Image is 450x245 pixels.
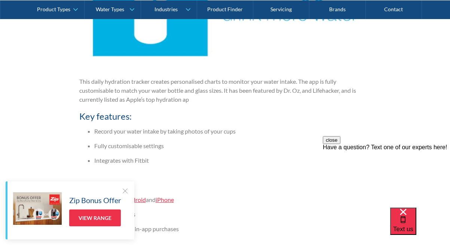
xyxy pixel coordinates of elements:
li: Record your water intake by taking photos of your cups [94,127,371,136]
li: Availability: and [94,195,371,204]
h4: Quick specs: [79,178,371,192]
h4: Key features: [79,110,371,123]
div: Industries [154,6,178,12]
a: iPhone [156,196,174,203]
p: This daily hydration tracker creates personalised charts to monitor your water intake. The app is... [79,77,371,104]
a: Android [125,196,146,203]
img: Zip Bonus Offer [13,192,62,225]
li: Cost: Free with in-app purchases [94,224,371,233]
iframe: podium webchat widget prompt [323,136,450,217]
li: Integrates with Fitbit [94,156,371,165]
div: Product Types [37,6,70,12]
iframe: podium webchat widget bubble [390,208,450,245]
h5: Zip Bonus Offer [69,195,121,206]
li: Fully customisable settings [94,141,371,150]
div: Water Types [96,6,124,12]
li: Rating: 4.3 stars [94,210,371,219]
a: View Range [69,209,121,226]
